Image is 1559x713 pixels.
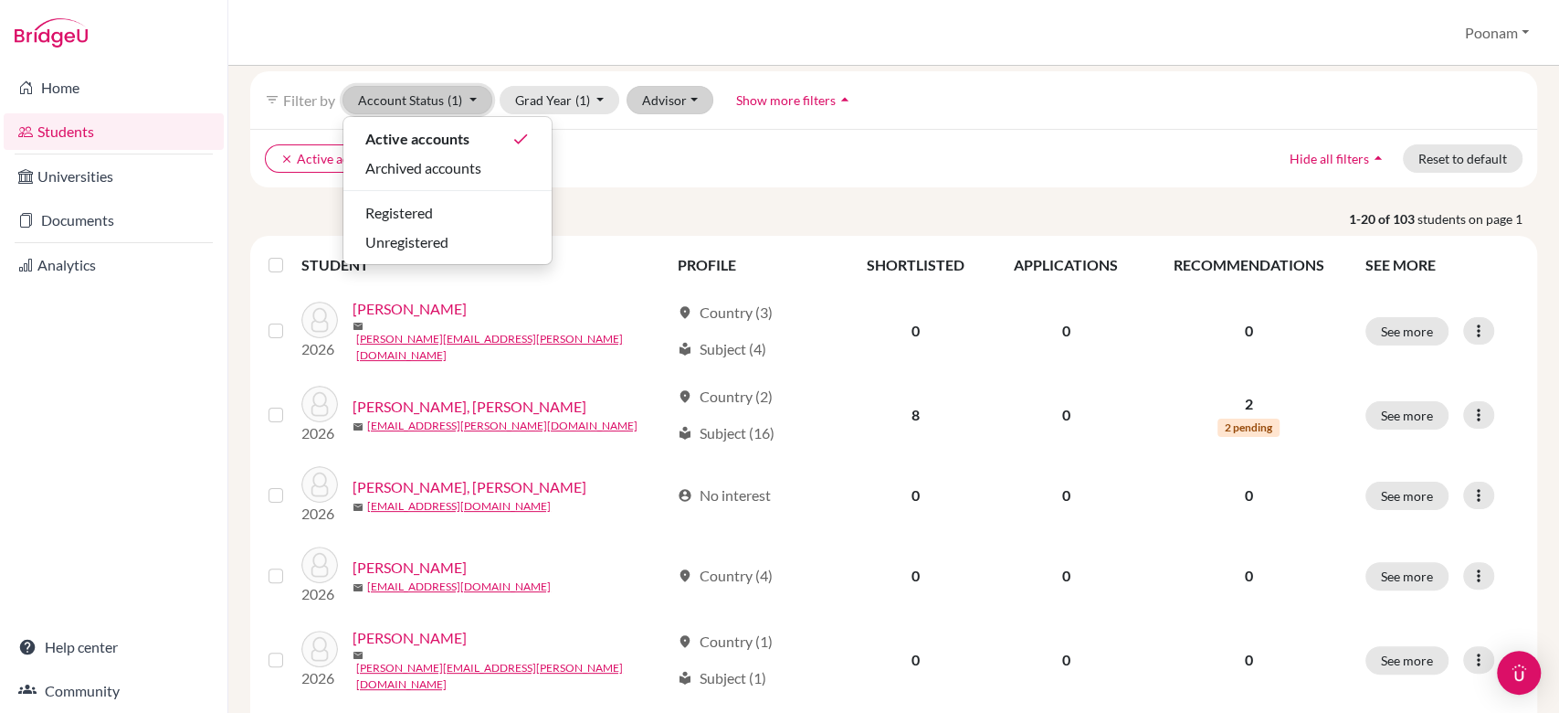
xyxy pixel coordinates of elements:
[678,569,692,583] span: location_on
[627,86,713,114] button: Advisor
[1369,149,1387,167] i: arrow_drop_up
[367,418,637,434] a: [EMAIL_ADDRESS][PERSON_NAME][DOMAIN_NAME]
[4,202,224,239] a: Documents
[836,90,854,109] i: arrow_drop_up
[1349,209,1417,229] strong: 1-20 of 103
[353,557,467,579] a: [PERSON_NAME]
[4,629,224,665] a: Help center
[365,157,481,179] span: Archived accounts
[365,128,469,150] span: Active accounts
[353,650,363,661] span: mail
[1354,243,1530,287] th: SEE MORE
[842,243,988,287] th: SHORTLISTED
[283,91,335,109] span: Filter by
[342,86,492,114] button: Account Status(1)
[988,243,1143,287] th: APPLICATIONS
[365,202,433,224] span: Registered
[988,287,1143,375] td: 0
[367,498,551,515] a: [EMAIL_ADDRESS][DOMAIN_NAME]
[1417,209,1537,229] span: students on page 1
[1153,484,1343,506] p: 0
[842,287,988,375] td: 0
[4,247,224,283] a: Analytics
[678,342,692,356] span: local_library
[4,69,224,106] a: Home
[678,302,773,324] div: Country (3)
[265,92,279,107] i: filter_list
[1153,320,1343,342] p: 0
[1457,16,1537,50] button: Poonam
[301,503,338,525] p: 2026
[356,331,669,364] a: [PERSON_NAME][EMAIL_ADDRESS][PERSON_NAME][DOMAIN_NAME]
[842,536,988,616] td: 0
[678,634,692,649] span: location_on
[678,488,692,503] span: account_circle
[280,153,293,165] i: clear
[4,113,224,150] a: Students
[301,386,338,422] img: Abhay Feagans, Aanika
[448,92,462,108] span: (1)
[1365,317,1448,346] button: See more
[667,243,842,287] th: PROFILE
[1143,243,1354,287] th: RECOMMENDATIONS
[1153,649,1343,671] p: 0
[1290,151,1369,166] span: Hide all filters
[678,667,766,689] div: Subject (1)
[356,660,669,693] a: [PERSON_NAME][EMAIL_ADDRESS][PERSON_NAME][DOMAIN_NAME]
[1153,393,1343,415] p: 2
[301,466,338,503] img: Aditya Dinesh, Jatin
[511,130,530,148] i: done
[353,396,586,418] a: [PERSON_NAME], [PERSON_NAME]
[301,583,338,605] p: 2026
[678,338,766,360] div: Subject (4)
[343,154,552,183] button: Archived accounts
[4,673,224,709] a: Community
[500,86,620,114] button: Grad Year(1)
[15,18,88,48] img: Bridge-U
[678,386,773,408] div: Country (2)
[301,243,667,287] th: STUDENT
[988,375,1143,455] td: 0
[988,455,1143,536] td: 0
[678,389,692,404] span: location_on
[353,421,363,432] span: mail
[353,627,467,649] a: [PERSON_NAME]
[301,302,338,338] img: Aadya, Aadya
[678,422,774,444] div: Subject (16)
[301,547,338,583] img: Ahn, Hyunjoon
[343,228,552,257] button: Unregistered
[721,86,869,114] button: Show more filtersarrow_drop_up
[365,231,448,253] span: Unregistered
[301,338,338,360] p: 2026
[301,667,338,689] p: 2026
[842,375,988,455] td: 8
[353,476,586,498] a: [PERSON_NAME], [PERSON_NAME]
[265,144,403,173] button: clearActive accounts
[1403,144,1522,173] button: Reset to default
[301,422,338,444] p: 2026
[353,502,363,513] span: mail
[988,616,1143,704] td: 0
[1153,565,1343,587] p: 0
[1365,482,1448,510] button: See more
[1497,651,1541,695] div: Open Intercom Messenger
[367,579,551,595] a: [EMAIL_ADDRESS][DOMAIN_NAME]
[678,426,692,441] span: local_library
[988,536,1143,616] td: 0
[353,582,363,593] span: mail
[842,616,988,704] td: 0
[678,565,773,587] div: Country (4)
[678,631,773,653] div: Country (1)
[1365,401,1448,430] button: See more
[1217,419,1280,437] span: 2 pending
[678,305,692,320] span: location_on
[842,455,988,536] td: 0
[1365,562,1448,591] button: See more
[301,631,338,667] img: Aiyyar, Shalini
[353,321,363,332] span: mail
[343,198,552,228] button: Registered
[575,92,590,108] span: (1)
[343,124,552,154] button: Active accountsdone
[678,484,771,506] div: No interest
[353,298,467,320] a: [PERSON_NAME]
